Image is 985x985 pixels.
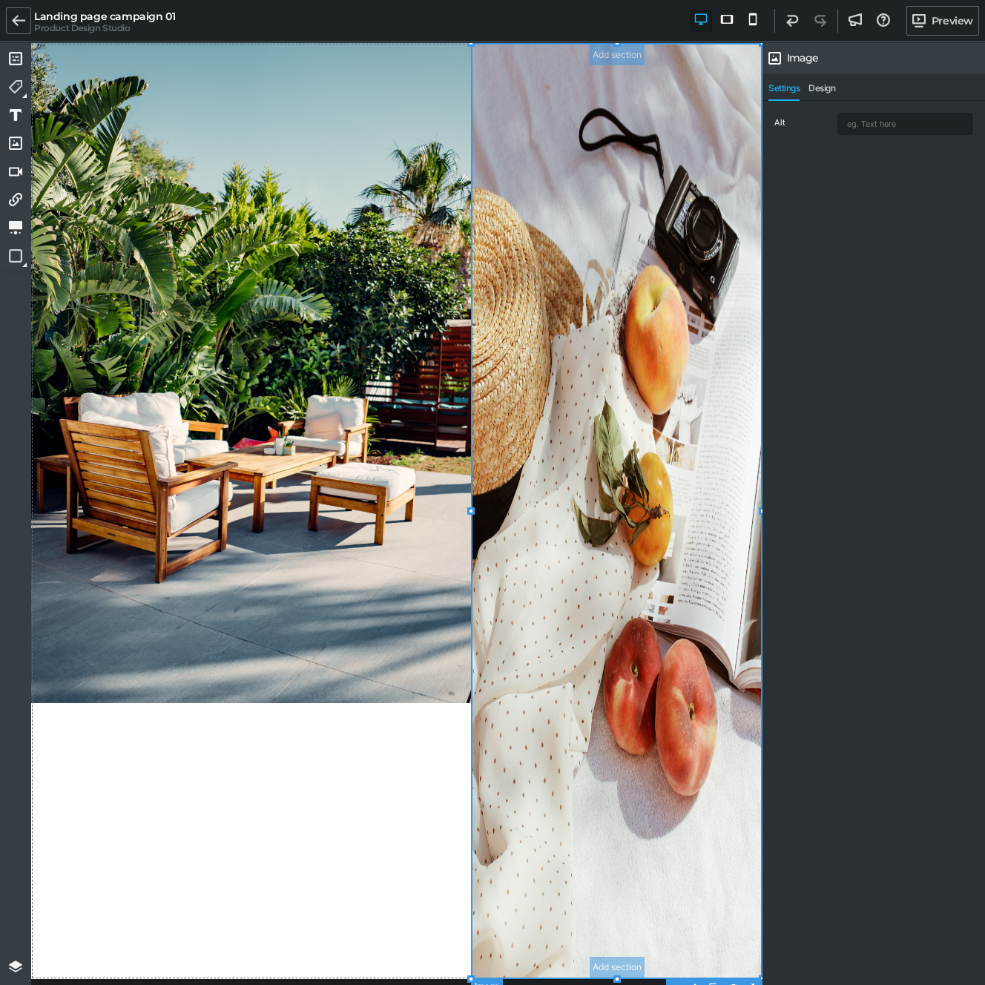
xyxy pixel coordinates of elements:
[774,118,834,128] div: Alt
[34,23,175,33] h6: Product Design Studio
[34,10,175,23] h5: Landing page campaign 01
[3,243,28,269] a: Containers
[906,6,979,36] a: Preview
[838,113,972,134] input: eg. Text here
[559,1,613,22] div: Add section
[3,74,28,99] a: Product
[768,83,800,101] span: Settings
[559,914,613,935] div: Add section
[808,83,835,101] span: Design
[787,52,818,65] span: Image
[6,7,31,33] a: Exit Editor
